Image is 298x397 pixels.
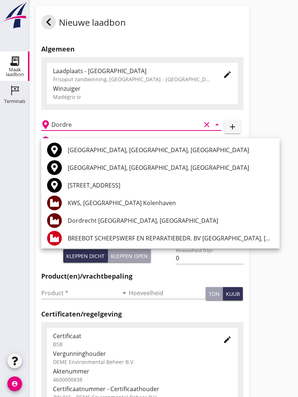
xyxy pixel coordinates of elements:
div: Kleppen open [111,252,148,260]
div: Vergunninghouder [53,349,232,358]
input: Losplaats [52,119,201,130]
i: clear [202,120,211,129]
div: 4600000838 [53,376,232,383]
div: Certificaatnummer - Certificaathouder [53,385,232,393]
div: Certificaat [53,332,211,340]
h2: Certificaten/regelgeving [41,309,244,319]
i: account_circle [7,376,22,391]
div: Madégro sr [53,93,232,101]
button: ton [206,287,223,300]
div: Winzuiger [53,84,232,93]
div: Nieuwe laadbon [41,15,126,32]
div: Dordrecht [GEOGRAPHIC_DATA], [GEOGRAPHIC_DATA] [68,216,274,225]
h2: Product(en)/vrachtbepaling [41,271,244,281]
div: Terminals [4,99,25,104]
div: [GEOGRAPHIC_DATA], [GEOGRAPHIC_DATA], [GEOGRAPHIC_DATA] [68,146,274,154]
div: BREEBOT SCHEEPSWERF EN REPARATIEBEDR. BV [GEOGRAPHIC_DATA], [GEOGRAPHIC_DATA] [68,234,274,243]
h2: Beladen vaartuig [53,137,91,143]
i: edit [223,335,232,344]
input: Hoeveelheid [129,287,206,299]
div: kuub [226,290,240,298]
img: logo-small.a267ee39.svg [1,2,28,29]
div: BSB [53,340,211,348]
button: Kleppen dicht [63,249,108,262]
div: ton [209,290,220,298]
input: Product * [41,287,118,299]
i: arrow_drop_down [213,120,221,129]
div: Laadplaats - [GEOGRAPHIC_DATA] [53,67,211,75]
div: DEME Environmental Beheer B.V. [53,358,232,366]
input: Hoeveelheid 0-lijn [176,252,243,264]
i: add [228,122,237,131]
div: Frisoput zandwinning, [GEOGRAPHIC_DATA] - [GEOGRAPHIC_DATA]. [53,75,211,83]
div: [GEOGRAPHIC_DATA], [GEOGRAPHIC_DATA], [GEOGRAPHIC_DATA] [68,163,274,172]
div: Kleppen dicht [66,252,104,260]
button: Kleppen open [108,249,151,262]
h2: Algemeen [41,44,244,54]
i: arrow_drop_down [120,289,129,297]
div: [STREET_ADDRESS] [68,181,274,190]
div: Aktenummer [53,367,232,376]
div: KWS, [GEOGRAPHIC_DATA] Kolenhaven [68,198,274,207]
button: kuub [223,287,243,300]
i: edit [223,70,232,79]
